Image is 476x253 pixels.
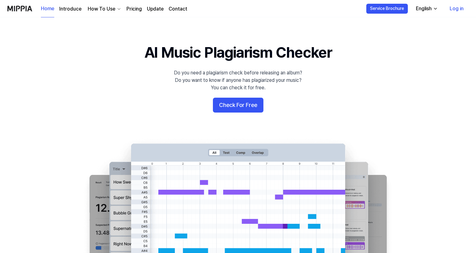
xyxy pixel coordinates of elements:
div: Do you need a plagiarism check before releasing an album? Do you want to know if anyone has plagi... [174,69,302,91]
a: Update [147,5,164,13]
button: English [411,2,442,15]
a: Pricing [126,5,142,13]
a: Introduce [59,5,82,13]
button: How To Use [86,5,121,13]
button: Service Brochure [366,4,408,14]
button: Check For Free [213,98,263,113]
div: English [415,5,433,12]
h1: AI Music Plagiarism Checker [144,42,332,63]
div: How To Use [86,5,117,13]
a: Home [41,0,54,17]
a: Contact [169,5,187,13]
